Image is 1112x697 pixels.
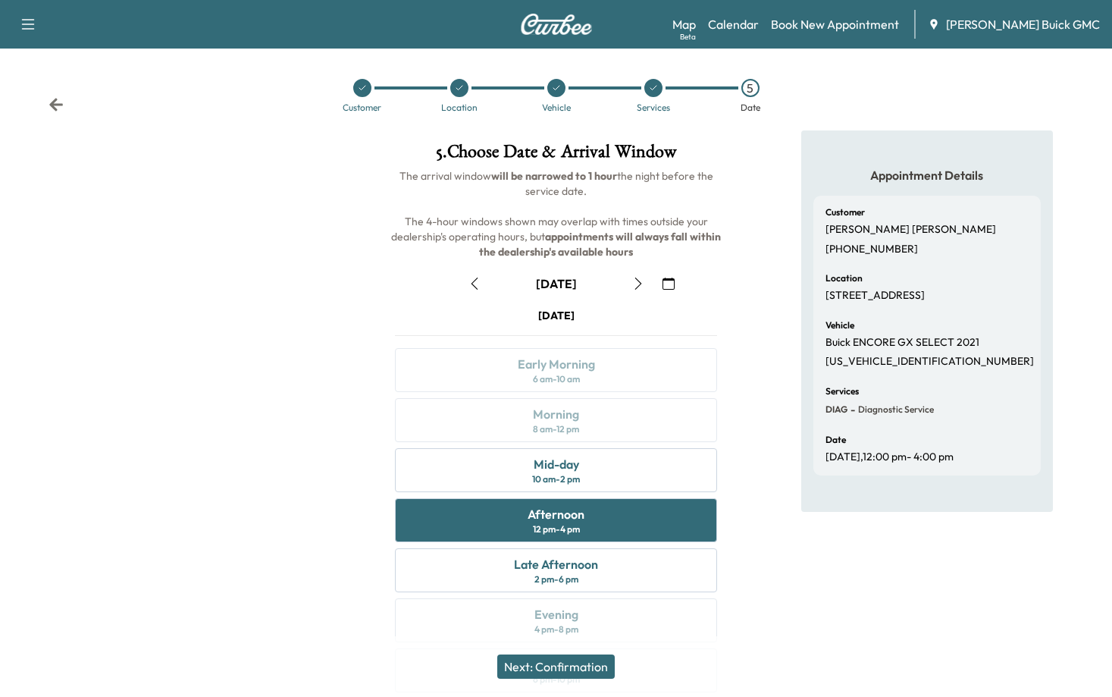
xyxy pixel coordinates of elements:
[637,103,670,112] div: Services
[825,321,854,330] h6: Vehicle
[534,573,578,586] div: 2 pm - 6 pm
[343,103,381,112] div: Customer
[847,402,855,417] span: -
[542,103,571,112] div: Vehicle
[49,97,64,112] div: Back
[528,505,584,523] div: Afternoon
[534,455,579,473] div: Mid-day
[825,435,846,444] h6: Date
[813,167,1041,184] h5: Appointment Details
[514,555,598,573] div: Late Afternoon
[533,523,580,535] div: 12 pm - 4 pm
[391,169,723,259] span: The arrival window the night before the service date. The 4-hour windows shown may overlap with t...
[946,15,1100,33] span: [PERSON_NAME] Buick GMC
[532,473,580,485] div: 10 am - 2 pm
[825,274,863,283] h6: Location
[771,15,899,33] a: Book New Appointment
[708,15,759,33] a: Calendar
[825,243,918,256] p: [PHONE_NUMBER]
[479,230,723,259] b: appointments will always fall within the dealership's available hours
[825,451,954,464] p: [DATE] , 12:00 pm - 4:00 pm
[383,143,729,168] h1: 5 . Choose Date & Arrival Window
[441,103,478,112] div: Location
[491,169,617,183] b: will be narrowed to 1 hour
[825,403,847,416] span: DIAG
[672,15,696,33] a: MapBeta
[825,289,925,303] p: [STREET_ADDRESS]
[538,308,575,323] div: [DATE]
[536,275,577,292] div: [DATE]
[741,103,760,112] div: Date
[497,655,615,679] button: Next: Confirmation
[825,223,996,237] p: [PERSON_NAME] [PERSON_NAME]
[680,31,696,42] div: Beta
[825,387,859,396] h6: Services
[825,208,865,217] h6: Customer
[825,336,979,350] p: Buick ENCORE GX SELECT 2021
[520,14,593,35] img: Curbee Logo
[855,403,934,416] span: Diagnostic Service
[741,79,760,97] div: 5
[825,355,1034,369] p: [US_VEHICLE_IDENTIFICATION_NUMBER]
